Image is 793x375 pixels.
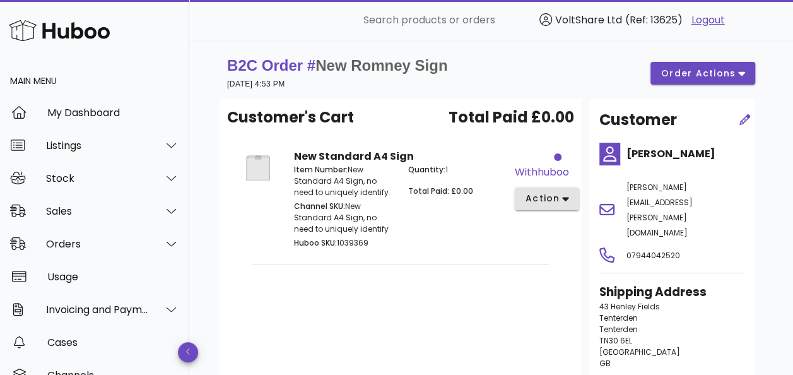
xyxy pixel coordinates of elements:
div: withhuboo [515,165,569,180]
div: Cases [47,336,179,348]
p: 1 [408,164,507,176]
span: Tenterden [599,312,638,323]
span: action [525,192,560,205]
strong: New Standard A4 Sign [294,149,414,164]
span: New Romney Sign [315,57,447,74]
img: Huboo Logo [9,17,110,44]
span: [GEOGRAPHIC_DATA] [599,347,680,357]
span: 07944042520 [626,250,679,261]
span: Channel SKU: [294,201,345,211]
span: Total Paid £0.00 [449,106,574,129]
h4: [PERSON_NAME] [626,146,745,162]
span: Huboo SKU: [294,237,337,248]
button: order actions [650,62,755,85]
p: New Standard A4 Sign, no need to uniquely identify [294,164,393,198]
span: Customer's Cart [227,106,354,129]
img: Product Image [237,149,279,187]
div: Invoicing and Payments [46,304,149,316]
span: [PERSON_NAME][EMAIL_ADDRESS][PERSON_NAME][DOMAIN_NAME] [626,182,692,238]
div: Usage [47,271,179,283]
span: (Ref: 13625) [625,13,683,27]
small: [DATE] 4:53 PM [227,80,285,88]
span: Item Number: [294,164,348,175]
p: New Standard A4 Sign, no need to uniquely identify [294,201,393,235]
span: 43 Henley Fields [599,301,660,312]
span: Tenterden [599,324,638,335]
a: Logout [691,13,725,28]
h3: Shipping Address [599,283,745,301]
strong: B2C Order # [227,57,447,74]
h2: Customer [599,109,677,131]
div: My Dashboard [47,107,179,119]
div: Sales [46,205,149,217]
div: Listings [46,140,149,152]
span: Quantity: [408,164,445,175]
span: VoltShare Ltd [555,13,622,27]
span: TN30 6EL [599,335,632,346]
button: action [515,187,580,210]
span: order actions [661,67,736,80]
p: 1039369 [294,237,393,249]
div: Stock [46,172,149,184]
span: GB [599,358,611,369]
div: Orders [46,238,149,250]
span: Total Paid: £0.00 [408,186,473,196]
